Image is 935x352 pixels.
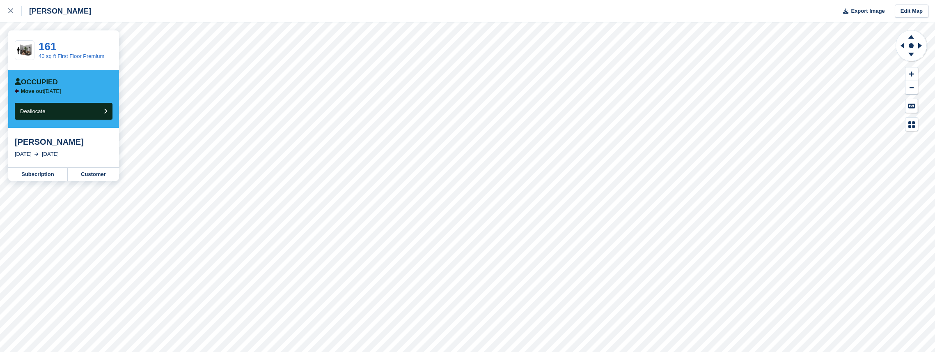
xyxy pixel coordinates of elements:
a: 161 [39,40,56,53]
span: Deallocate [20,108,45,114]
a: 40 sq ft First Floor Premium [39,53,104,59]
button: Zoom Out [905,81,918,95]
div: [DATE] [15,150,32,158]
div: [PERSON_NAME] [15,137,112,147]
div: [DATE] [42,150,59,158]
button: Map Legend [905,118,918,131]
button: Export Image [838,5,885,18]
img: arrow-left-icn-90495f2de72eb5bd0bd1c3c35deca35cc13f817d75bef06ecd7c0b315636ce7e.svg [15,89,19,93]
button: Keyboard Shortcuts [905,99,918,113]
div: [PERSON_NAME] [22,6,91,16]
button: Deallocate [15,103,112,120]
button: Zoom In [905,67,918,81]
a: Edit Map [895,5,928,18]
p: [DATE] [21,88,61,95]
img: arrow-right-light-icn-cde0832a797a2874e46488d9cf13f60e5c3a73dbe684e267c42b8395dfbc2abf.svg [34,153,39,156]
img: 40-sqft-unit.jpg [15,43,34,58]
span: Export Image [851,7,885,15]
span: Move out [21,88,44,94]
div: Occupied [15,78,58,86]
a: Subscription [8,168,68,181]
a: Customer [68,168,119,181]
